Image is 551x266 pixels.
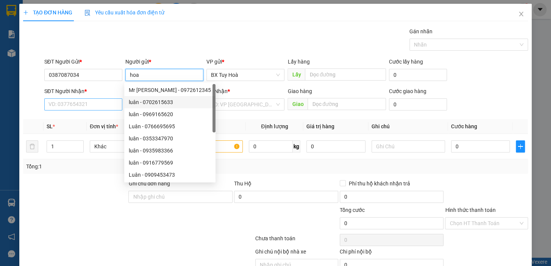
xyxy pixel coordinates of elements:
[129,98,211,106] div: luân - 0702615633
[389,69,447,81] input: Cước lấy hàng
[129,159,211,167] div: luân - 0916779569
[129,171,211,179] div: Luân - 0909453473
[287,88,312,94] span: Giao hàng
[129,146,211,155] div: luân - 0935983366
[287,59,309,65] span: Lấy hàng
[124,84,215,96] div: Mr Luân - 0972612345
[368,119,448,134] th: Ghi chú
[44,58,122,66] div: SĐT Người Gửi
[129,86,211,94] div: Mr [PERSON_NAME] - 0972612345
[125,58,203,66] div: Người gửi
[340,207,365,213] span: Tổng cước
[346,179,413,188] span: Phí thu hộ khách nhận trả
[389,98,447,110] input: Cước giao hàng
[389,59,423,65] label: Cước lấy hàng
[293,140,300,152] span: kg
[129,110,211,118] div: luân - 0969165620
[518,11,524,17] span: close
[255,247,338,259] div: Ghi chú nội bộ nhà xe
[128,191,233,203] input: Ghi chú đơn hàng
[124,157,215,169] div: luân - 0916779569
[307,98,386,110] input: Dọc đường
[84,9,164,16] span: Yêu cầu xuất hóa đơn điện tử
[84,10,91,16] img: icon
[124,169,215,181] div: Luân - 0909453473
[26,162,213,171] div: Tổng: 1
[211,69,280,81] span: BX Tuy Hoà
[4,41,52,49] li: VP BX Tuy Hoà
[287,98,307,110] span: Giao
[124,145,215,157] div: luân - 0935983366
[124,108,215,120] div: luân - 0969165620
[206,58,284,66] div: VP gửi
[340,247,444,259] div: Chi phí nội bộ
[306,123,334,129] span: Giá trị hàng
[124,96,215,108] div: luân - 0702615633
[90,123,118,129] span: Đơn vị tính
[124,132,215,145] div: luân - 0353347970
[516,143,524,149] span: plus
[206,88,228,94] span: VP Nhận
[4,51,9,56] span: environment
[47,123,53,129] span: SL
[287,68,305,81] span: Lấy
[129,122,211,131] div: Luân - 0766695695
[516,140,525,152] button: plus
[234,180,251,187] span: Thu Hộ
[4,4,110,32] li: Cúc Tùng Limousine
[23,10,28,15] span: plus
[389,88,426,94] label: Cước giao hàng
[305,68,386,81] input: Dọc đường
[451,123,477,129] span: Cước hàng
[129,134,211,143] div: luân - 0353347970
[510,4,532,25] button: Close
[128,180,170,187] label: Ghi chú đơn hàng
[52,41,101,66] li: VP VP [GEOGRAPHIC_DATA] xe Limousine
[94,141,159,152] span: Khác
[26,140,38,152] button: delete
[306,140,365,152] input: 0
[44,87,122,95] div: SĐT Người Nhận
[409,28,432,34] label: Gán nhãn
[371,140,445,152] input: Ghi Chú
[445,207,495,213] label: Hình thức thanh toán
[254,234,339,247] div: Chưa thanh toán
[261,123,288,129] span: Định lượng
[124,120,215,132] div: Luân - 0766695695
[23,9,72,16] span: TẠO ĐƠN HÀNG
